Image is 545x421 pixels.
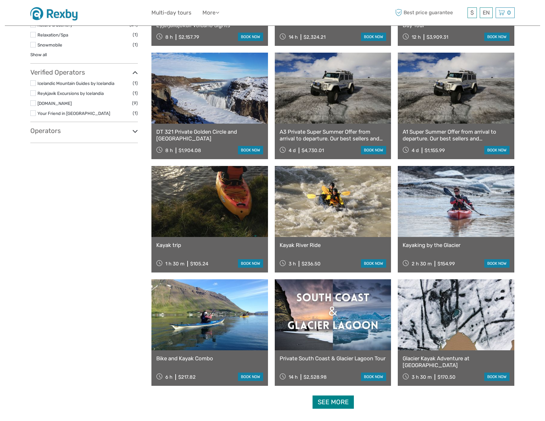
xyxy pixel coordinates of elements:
[280,128,386,142] a: A3 Private Super Summer Offer from arrival to departure. Our best sellers and [GEOGRAPHIC_DATA] e...
[165,148,173,153] span: 8 h
[394,7,466,18] span: Best price guarantee
[437,261,455,267] div: $154.99
[412,34,421,40] span: 12 h
[437,374,456,380] div: $170.50
[313,395,354,409] a: See more
[480,7,493,18] div: EN
[280,242,386,248] a: Kayak River Ride
[361,259,386,268] a: book now
[470,9,474,16] span: $
[30,127,138,135] h3: Operators
[165,374,172,380] span: 6 h
[403,128,509,142] a: A1 Super Summer Offer from arrival to departure. Our best sellers and [GEOGRAPHIC_DATA] entrance ...
[202,8,219,17] a: More
[361,33,386,41] a: book now
[484,146,509,154] a: book now
[165,34,173,40] span: 8 h
[133,109,138,117] span: (1)
[289,34,298,40] span: 14 h
[412,261,432,267] span: 2 h 30 m
[133,41,138,48] span: (1)
[238,33,263,41] a: book now
[361,146,386,154] a: book now
[156,128,263,142] a: DT 321 Private Golden Circle and [GEOGRAPHIC_DATA]
[484,373,509,381] a: book now
[179,34,199,40] div: $2,157.79
[289,148,296,153] span: 4 d
[403,355,509,368] a: Glacier Kayak Adventure at [GEOGRAPHIC_DATA]
[74,10,82,18] button: Open LiveChat chat widget
[30,68,138,76] h3: Verified Operators
[30,52,47,57] a: Show all
[506,9,512,16] span: 0
[37,42,62,47] a: Snowmobile
[165,261,184,267] span: 1 h 30 m
[179,148,201,153] div: $1,904.08
[303,374,327,380] div: $2,528.98
[178,374,196,380] div: $217.82
[238,373,263,381] a: book now
[289,261,296,267] span: 3 h
[132,99,138,107] span: (9)
[238,259,263,268] a: book now
[280,355,386,362] a: Private South Coast & Glacier Lagoon Tour
[427,34,448,40] div: $3,909.31
[484,259,509,268] a: book now
[133,31,138,38] span: (1)
[37,81,114,86] a: Icelandic Mountain Guides by Icelandia
[37,101,72,106] a: [DOMAIN_NAME]
[156,355,263,362] a: Bike and Kayak Combo
[361,373,386,381] a: book now
[133,89,138,97] span: (1)
[9,11,73,16] p: We're away right now. Please check back later!
[190,261,208,267] div: $105.24
[303,34,325,40] div: $2,324.21
[412,374,432,380] span: 3 h 30 m
[403,242,509,248] a: Kayaking by the Glacier
[425,148,445,153] div: $1,155.99
[302,148,324,153] div: $4,730.01
[37,91,104,96] a: Reykjavik Excursions by Icelandia
[37,111,110,116] a: Your Friend in [GEOGRAPHIC_DATA]
[412,148,419,153] span: 4 d
[133,79,138,87] span: (1)
[151,8,191,17] a: Multi-day tours
[289,374,298,380] span: 14 h
[156,242,263,248] a: Kayak trip
[37,32,68,37] a: Relaxation/Spa
[302,261,321,267] div: $236.50
[30,5,82,21] img: 1430-dd05a757-d8ed-48de-a814-6052a4ad6914_logo_small.jpg
[484,33,509,41] a: book now
[238,146,263,154] a: book now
